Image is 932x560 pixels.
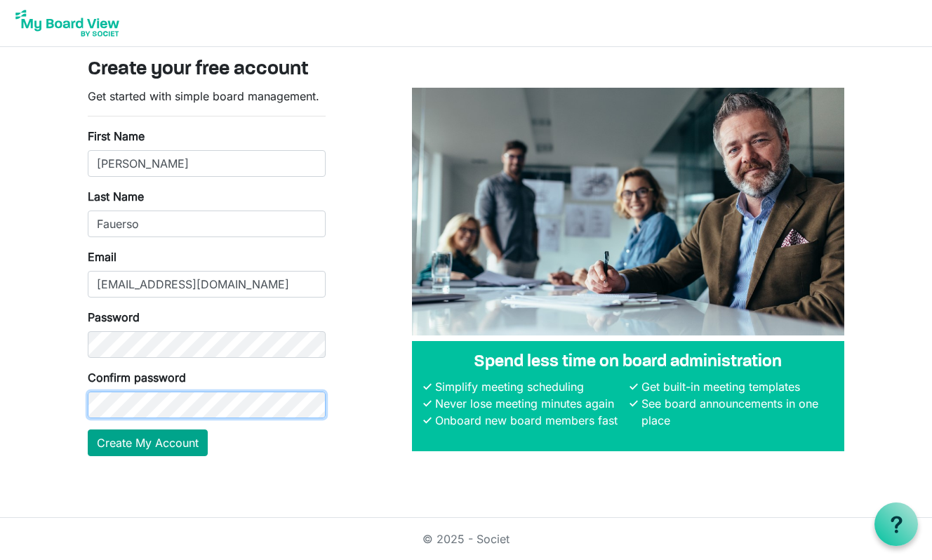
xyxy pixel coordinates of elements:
[88,58,844,82] h3: Create your free account
[11,6,124,41] img: My Board View Logo
[422,532,510,546] a: © 2025 - Societ
[88,248,116,265] label: Email
[423,352,833,373] h4: Spend less time on board administration
[88,188,144,205] label: Last Name
[412,88,844,335] img: A photograph of board members sitting at a table
[432,395,627,412] li: Never lose meeting minutes again
[432,378,627,395] li: Simplify meeting scheduling
[88,309,140,326] label: Password
[88,369,186,386] label: Confirm password
[432,412,627,429] li: Onboard new board members fast
[638,395,833,429] li: See board announcements in one place
[88,128,145,145] label: First Name
[88,89,319,103] span: Get started with simple board management.
[88,429,208,456] button: Create My Account
[638,378,833,395] li: Get built-in meeting templates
